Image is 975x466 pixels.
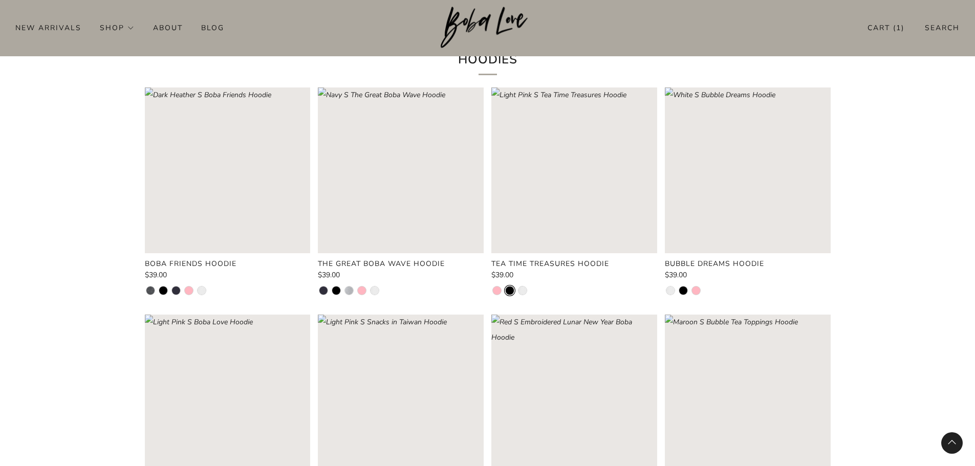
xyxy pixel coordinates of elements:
a: Bubble Dreams Hoodie [665,259,831,269]
img: Boba Love [441,7,534,49]
image-skeleton: Loading image: Light Pink S Tea Time Treasures Hoodie [491,87,657,253]
span: $39.00 [665,270,687,280]
back-to-top-button: Back to top [941,432,963,454]
a: Boba Friends Hoodie [145,259,311,269]
image-skeleton: Loading image: Navy S The Great Boba Wave Hoodie [318,87,484,253]
a: Tea Time Treasures Hoodie [491,259,657,269]
a: Navy S The Great Boba Wave Hoodie Loading image: Navy S The Great Boba Wave Hoodie [318,87,484,253]
span: $39.00 [491,270,513,280]
a: White S Bubble Dreams Hoodie Loading image: White S Bubble Dreams Hoodie [665,87,831,253]
a: $39.00 [491,272,657,279]
image-skeleton: Loading image: Dark Heather S Boba Friends Hoodie [145,87,311,253]
a: Light Pink S Tea Time Treasures Hoodie Loading image: Light Pink S Tea Time Treasures Hoodie [491,87,657,253]
a: The Great Boba Wave Hoodie [318,259,484,269]
a: $39.00 [665,272,831,279]
image-skeleton: Loading image: White S Bubble Dreams Hoodie [665,87,831,253]
a: Blog [201,19,224,36]
a: Search [925,19,960,36]
product-card-title: Boba Friends Hoodie [145,259,236,269]
a: $39.00 [318,272,484,279]
h2: Hoodies [319,50,657,75]
a: New Arrivals [15,19,81,36]
a: Cart [868,19,904,36]
span: $39.00 [145,270,167,280]
a: Shop [100,19,135,36]
items-count: 1 [896,23,901,33]
a: About [153,19,183,36]
a: $39.00 [145,272,311,279]
product-card-title: The Great Boba Wave Hoodie [318,259,445,269]
product-card-title: Bubble Dreams Hoodie [665,259,764,269]
product-card-title: Tea Time Treasures Hoodie [491,259,609,269]
span: $39.00 [318,270,340,280]
a: Dark Heather S Boba Friends Hoodie Loading image: Dark Heather S Boba Friends Hoodie [145,87,311,253]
